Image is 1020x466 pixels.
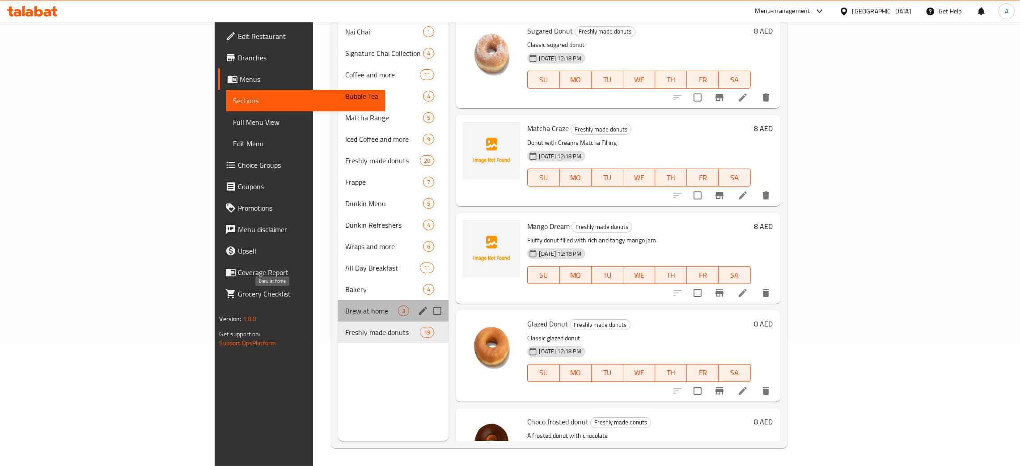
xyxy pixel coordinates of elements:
p: Donut with Creamy Matcha Filling [527,137,750,148]
span: Bakery [345,284,423,295]
span: 5 [423,199,434,208]
a: Grocery Checklist [218,283,385,305]
div: items [423,48,434,59]
span: [DATE] 12:18 PM [535,54,585,63]
nav: Menu sections [338,17,449,347]
span: Dunkin Menu [345,198,423,209]
button: SU [527,169,559,186]
span: Full Menu View [233,117,378,127]
div: Signature Chai Collection4 [338,42,449,64]
span: Frappe [345,177,423,187]
span: Coverage Report [238,267,378,278]
div: Freshly made donuts20 [338,150,449,171]
button: Branch-specific-item [709,282,730,304]
button: TH [655,266,687,284]
div: items [423,112,434,123]
span: 1 [423,28,434,36]
img: Matcha Craze [463,122,520,179]
button: MO [560,169,592,186]
a: Edit Menu [226,133,385,154]
span: Menu disclaimer [238,224,378,235]
div: items [423,177,434,187]
span: FR [690,171,715,184]
div: Freshly made donuts [590,417,651,428]
span: Freshly made donuts [575,26,635,37]
a: Coverage Report [218,262,385,283]
span: SU [531,171,556,184]
span: WE [627,73,652,86]
div: Freshly made donuts [571,222,632,233]
span: Choice Groups [238,160,378,170]
span: WE [627,171,652,184]
span: TH [659,171,683,184]
a: Edit menu item [737,190,748,201]
span: Edit Menu [233,138,378,149]
span: TH [659,366,683,379]
div: items [398,305,409,316]
button: delete [755,87,777,108]
button: TU [592,169,623,186]
img: Mango Dream [463,220,520,277]
span: FR [690,73,715,86]
button: FR [687,364,719,382]
span: SA [722,269,747,282]
span: TU [595,269,620,282]
span: Freshly made donuts [571,124,631,135]
button: delete [755,185,777,206]
span: 4 [423,92,434,101]
div: items [423,91,434,102]
span: Freshly made donuts [572,222,632,232]
div: Bubble Tea4 [338,85,449,107]
span: Freshly made donuts [570,320,630,330]
span: Menus [240,74,378,85]
button: SA [719,266,750,284]
button: TU [592,71,623,89]
button: WE [623,266,655,284]
button: Branch-specific-item [709,87,730,108]
button: SA [719,364,750,382]
span: WE [627,366,652,379]
a: Upsell [218,240,385,262]
div: Iced Coffee and more [345,134,423,144]
a: Edit menu item [737,92,748,103]
div: items [423,241,434,252]
span: FR [690,366,715,379]
span: Matcha Craze [527,122,569,135]
button: MO [560,364,592,382]
a: Edit menu item [737,288,748,298]
span: MO [563,269,588,282]
span: Coffee and more [345,69,420,80]
a: Support.OpsPlatform [219,337,276,349]
span: [DATE] 12:18 PM [535,250,585,258]
div: Wraps and more6 [338,236,449,257]
div: Matcha Range [345,112,423,123]
span: 19 [420,328,434,337]
span: TH [659,73,683,86]
span: TU [595,366,620,379]
div: Freshly made donuts [570,319,631,330]
div: Menu-management [755,6,810,17]
span: 20 [420,157,434,165]
span: Select to update [688,284,707,302]
div: items [420,69,434,80]
span: TH [659,269,683,282]
button: SU [527,266,559,284]
div: Nai Chai1 [338,21,449,42]
a: Promotions [218,197,385,219]
div: items [423,134,434,144]
span: 4 [423,49,434,58]
span: 3 [398,307,409,315]
span: 5 [423,114,434,122]
div: Dunkin Refreshers4 [338,214,449,236]
div: Freshly made donuts [571,124,631,135]
span: Version: [219,313,241,325]
div: Frappe7 [338,171,449,193]
span: SA [722,171,747,184]
span: SU [531,269,556,282]
span: Grocery Checklist [238,288,378,299]
div: [GEOGRAPHIC_DATA] [852,6,911,16]
span: Freshly made donuts [345,155,420,166]
a: Menu disclaimer [218,219,385,240]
